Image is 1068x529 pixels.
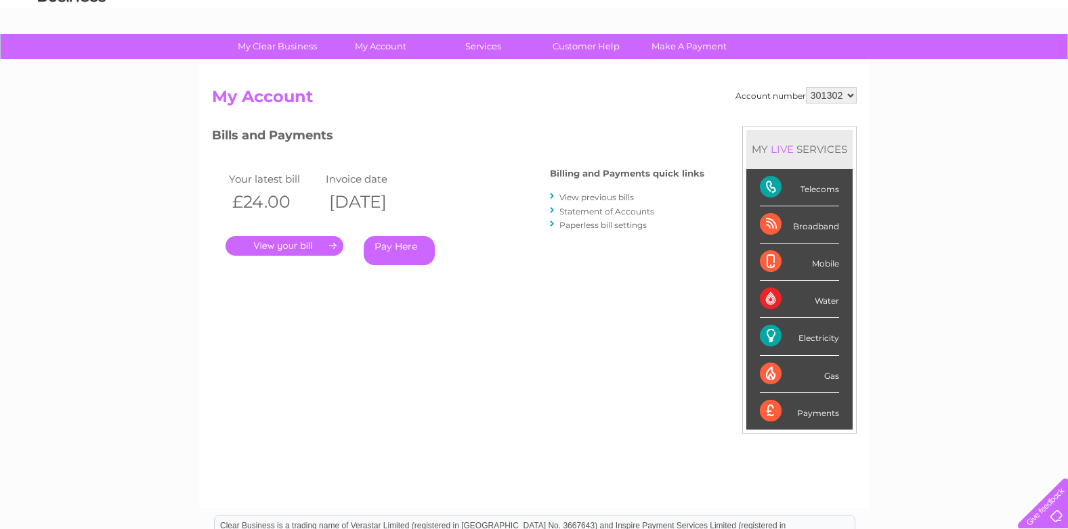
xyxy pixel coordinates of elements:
a: Blog [950,57,970,68]
a: Pay Here [364,236,435,265]
div: Clear Business is a trading name of Verastar Limited (registered in [GEOGRAPHIC_DATA] No. 3667643... [215,7,855,66]
div: Broadband [760,206,839,244]
div: MY SERVICES [746,130,853,168]
a: Contact [978,57,1011,68]
a: Services [427,34,539,59]
div: LIVE [768,143,796,156]
a: My Clear Business [221,34,333,59]
a: Paperless bill settings [559,220,647,230]
h3: Bills and Payments [212,126,704,149]
div: Water [760,281,839,318]
th: £24.00 [226,188,323,216]
div: Mobile [760,244,839,281]
a: Telecoms [901,57,942,68]
div: Account number [735,87,857,103]
a: Statement of Accounts [559,206,654,216]
td: Invoice date [322,170,420,188]
a: My Account [324,34,436,59]
a: Energy [863,57,893,68]
div: Payments [760,393,839,430]
a: Make A Payment [633,34,745,59]
th: [DATE] [322,188,420,216]
a: Customer Help [530,34,642,59]
div: Electricity [760,318,839,355]
h4: Billing and Payments quick links [550,168,704,179]
a: Water [830,57,855,68]
div: Telecoms [760,169,839,206]
img: logo.png [37,35,106,76]
div: Gas [760,356,839,393]
a: . [226,236,343,256]
a: Log out [1023,57,1055,68]
td: Your latest bill [226,170,323,188]
a: 0333 014 3131 [813,7,906,24]
a: View previous bills [559,192,634,202]
h2: My Account [212,87,857,113]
